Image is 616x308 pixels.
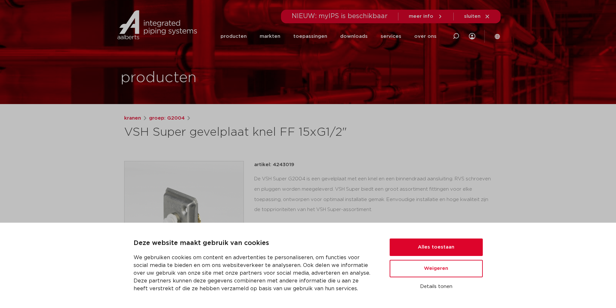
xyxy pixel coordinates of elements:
a: kranen [124,114,141,122]
img: Product Image for VSH Super gevelplaat knel FF 15xG1/2" [124,161,243,280]
a: meer info [409,14,443,19]
div: my IPS [469,29,475,43]
a: producten [221,24,247,49]
a: toepassingen [293,24,327,49]
h1: VSH Super gevelplaat knel FF 15xG1/2" [124,125,367,140]
nav: Menu [221,24,437,49]
span: sluiten [464,14,481,19]
a: markten [260,24,280,49]
p: artikel: 4243019 [254,161,294,169]
a: services [381,24,401,49]
a: over ons [414,24,437,49]
p: Deze website maakt gebruik van cookies [134,238,374,249]
a: groep: G2004 [149,114,185,122]
button: Weigeren [390,260,483,277]
button: Alles toestaan [390,239,483,256]
a: sluiten [464,14,490,19]
h1: producten [121,68,197,88]
p: We gebruiken cookies om content en advertenties te personaliseren, om functies voor social media ... [134,254,374,292]
button: Details tonen [390,281,483,292]
span: meer info [409,14,433,19]
a: downloads [340,24,368,49]
span: NIEUW: myIPS is beschikbaar [292,13,388,19]
div: De VSH Super G2004 is een gevelplaat met een knel en een binnendraad aansluiting. RVS schroeven e... [254,174,492,215]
